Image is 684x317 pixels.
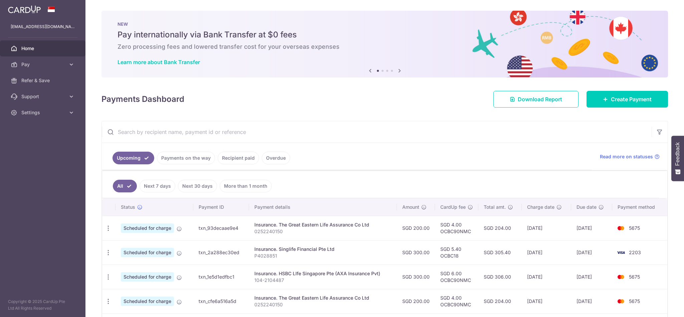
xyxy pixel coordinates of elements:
[193,265,249,289] td: txn_1e5d1edfbc1
[118,59,200,65] a: Learn more about Bank Transfer
[21,61,65,68] span: Pay
[571,265,613,289] td: [DATE]
[121,272,174,282] span: Scheduled for charge
[435,240,478,265] td: SGD 5.40 OCBC18
[254,246,392,253] div: Insurance. Singlife Financial Pte Ltd
[193,289,249,313] td: txn_cfe6a516a5d
[397,240,435,265] td: SGD 300.00
[118,29,652,40] h5: Pay internationally via Bank Transfer at $0 fees
[220,180,272,192] a: More than 1 month
[478,240,522,265] td: SGD 305.40
[121,297,174,306] span: Scheduled for charge
[193,216,249,240] td: txn_93decaae9e4
[435,265,478,289] td: SGD 6.00 OCBC90NMC
[612,198,667,216] th: Payment method
[118,43,652,51] h6: Zero processing fees and lowered transfer cost for your overseas expenses
[178,180,217,192] a: Next 30 days
[101,11,668,77] img: Bank transfer banner
[102,121,652,143] input: Search by recipient name, payment id or reference
[571,216,613,240] td: [DATE]
[157,152,215,164] a: Payments on the way
[118,21,652,27] p: NEW
[600,153,653,160] span: Read more on statuses
[262,152,290,164] a: Overdue
[21,109,65,116] span: Settings
[611,95,652,103] span: Create Payment
[629,274,640,280] span: 5675
[614,224,628,232] img: Bank Card
[21,45,65,52] span: Home
[587,91,668,108] a: Create Payment
[484,204,506,210] span: Total amt.
[675,142,681,166] span: Feedback
[193,240,249,265] td: txn_2a288ec30ed
[8,5,41,13] img: CardUp
[397,265,435,289] td: SGD 300.00
[478,216,522,240] td: SGD 204.00
[671,136,684,181] button: Feedback - Show survey
[254,301,392,308] p: 0252240150
[193,198,249,216] th: Payment ID
[577,204,597,210] span: Due date
[11,23,75,30] p: [EMAIL_ADDRESS][DOMAIN_NAME]
[402,204,419,210] span: Amount
[21,93,65,100] span: Support
[112,152,154,164] a: Upcoming
[493,91,579,108] a: Download Report
[614,273,628,281] img: Bank Card
[121,204,135,210] span: Status
[527,204,554,210] span: Charge date
[435,289,478,313] td: SGD 4.00 OCBC90NMC
[629,298,640,304] span: 5675
[254,270,392,277] div: Insurance. HSBC LIfe Singapore Pte (AXA Insurance Pvt)
[218,152,259,164] a: Recipient paid
[397,216,435,240] td: SGD 200.00
[522,265,571,289] td: [DATE]
[629,225,640,231] span: 5675
[478,289,522,313] td: SGD 204.00
[254,228,392,235] p: 0252240150
[478,265,522,289] td: SGD 306.00
[397,289,435,313] td: SGD 200.00
[254,253,392,259] p: P4028851
[101,93,184,105] h4: Payments Dashboard
[121,223,174,233] span: Scheduled for charge
[629,250,641,255] span: 2203
[435,216,478,240] td: SGD 4.00 OCBC90NMC
[249,198,397,216] th: Payment details
[571,289,613,313] td: [DATE]
[254,295,392,301] div: Insurance. The Great Eastern Life Assurance Co Ltd
[522,289,571,313] td: [DATE]
[614,297,628,305] img: Bank Card
[21,77,65,84] span: Refer & Save
[121,248,174,257] span: Scheduled for charge
[140,180,175,192] a: Next 7 days
[614,249,628,257] img: Bank Card
[600,153,660,160] a: Read more on statuses
[113,180,137,192] a: All
[518,95,562,103] span: Download Report
[522,240,571,265] td: [DATE]
[571,240,613,265] td: [DATE]
[254,221,392,228] div: Insurance. The Great Eastern Life Assurance Co Ltd
[522,216,571,240] td: [DATE]
[440,204,466,210] span: CardUp fee
[254,277,392,284] p: 104-2104487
